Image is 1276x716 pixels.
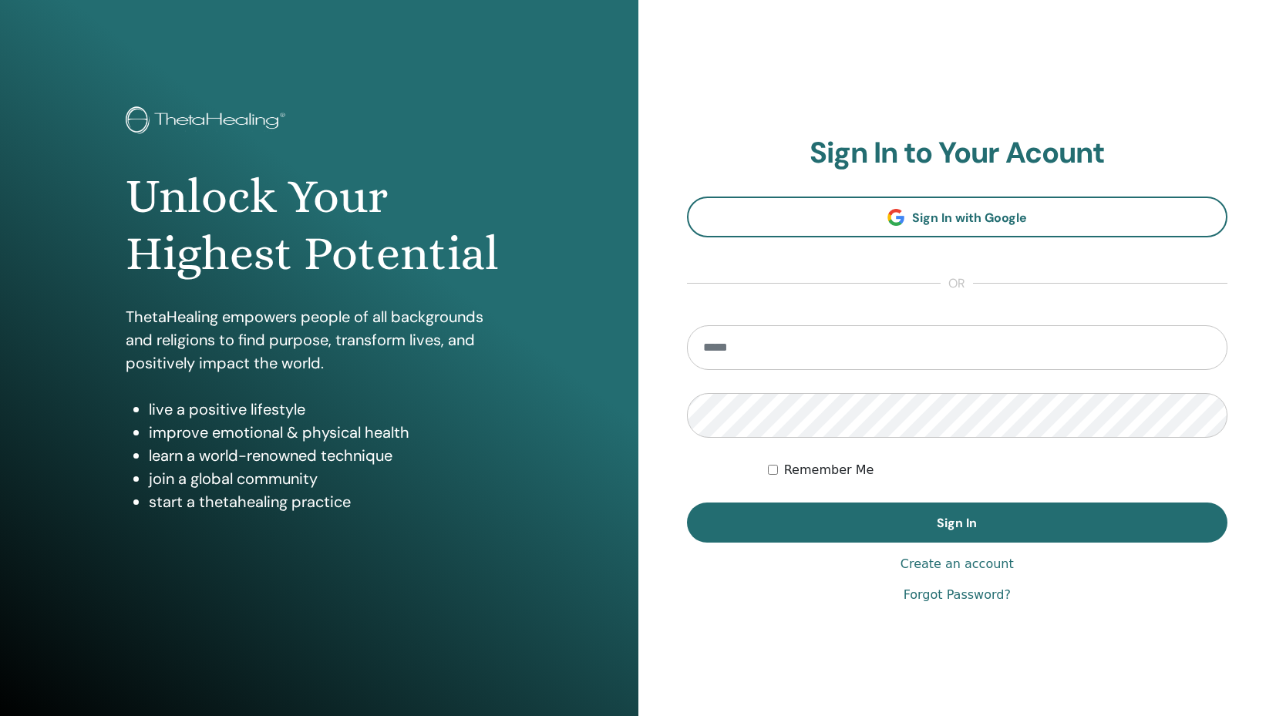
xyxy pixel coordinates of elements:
button: Sign In [687,503,1228,543]
span: Sign In with Google [912,210,1027,226]
span: Sign In [937,515,977,531]
a: Sign In with Google [687,197,1228,237]
h1: Unlock Your Highest Potential [126,168,513,283]
li: improve emotional & physical health [149,421,513,444]
h2: Sign In to Your Acount [687,136,1228,171]
a: Create an account [901,555,1014,573]
li: join a global community [149,467,513,490]
p: ThetaHealing empowers people of all backgrounds and religions to find purpose, transform lives, a... [126,305,513,375]
div: Keep me authenticated indefinitely or until I manually logout [768,461,1227,479]
a: Forgot Password? [904,586,1011,604]
label: Remember Me [784,461,874,479]
li: start a thetahealing practice [149,490,513,513]
li: live a positive lifestyle [149,398,513,421]
span: or [941,274,973,293]
li: learn a world-renowned technique [149,444,513,467]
